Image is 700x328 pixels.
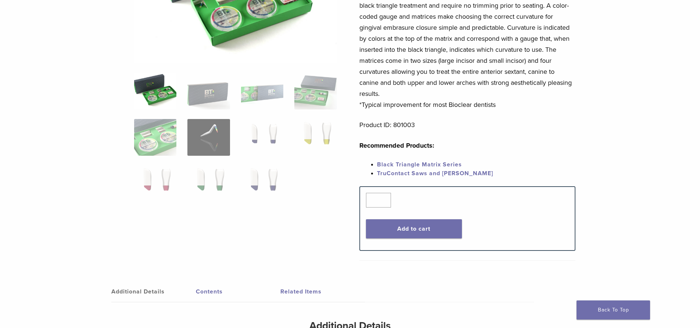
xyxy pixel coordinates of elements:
a: Additional Details [111,281,196,302]
img: Black Triangle (BT) Kit - Image 6 [187,119,230,156]
a: Contents [196,281,280,302]
a: Black Triangle Matrix Series [377,161,462,168]
img: Black Triangle (BT) Kit - Image 5 [134,119,176,156]
img: Black Triangle (BT) Kit - Image 11 [241,165,283,202]
strong: Recommended Products: [359,141,434,149]
img: Black Triangle (BT) Kit - Image 2 [187,73,230,109]
a: Related Items [280,281,365,302]
img: Intro-Black-Triangle-Kit-6-Copy-e1548792917662-324x324.jpg [134,73,176,109]
a: Back To Top [577,300,650,320]
img: Black Triangle (BT) Kit - Image 4 [294,73,337,109]
img: Black Triangle (BT) Kit - Image 7 [241,119,283,156]
a: TruContact Saws and [PERSON_NAME] [377,170,493,177]
p: Product ID: 801003 [359,119,575,130]
img: Black Triangle (BT) Kit - Image 3 [241,73,283,109]
img: Black Triangle (BT) Kit - Image 8 [294,119,337,156]
img: Black Triangle (BT) Kit - Image 10 [187,165,230,202]
img: Black Triangle (BT) Kit - Image 9 [134,165,176,202]
button: Add to cart [366,219,462,238]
